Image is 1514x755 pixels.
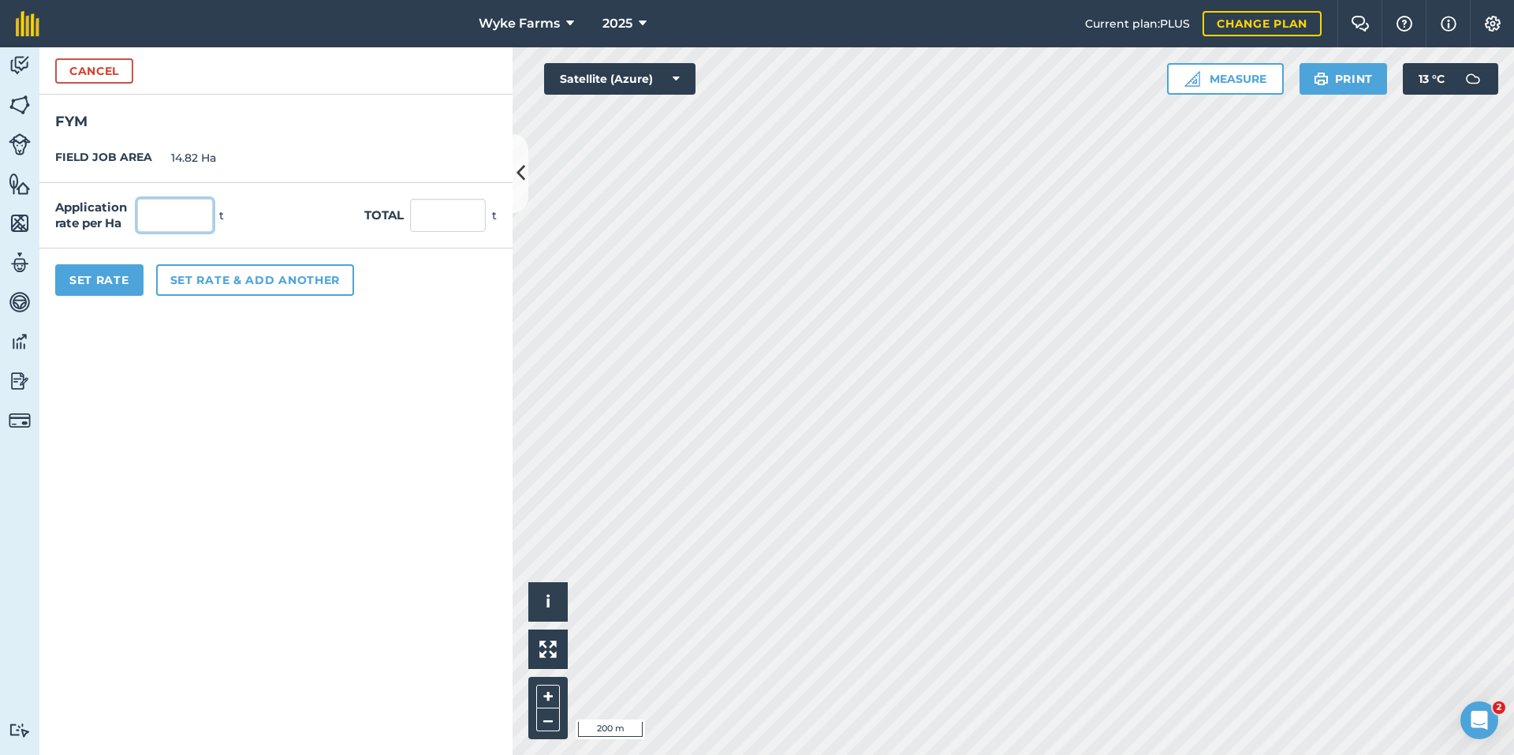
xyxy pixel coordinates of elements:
[1403,63,1498,95] button: 13 °C
[528,582,568,622] button: i
[1167,63,1284,95] button: Measure
[536,685,560,708] button: +
[55,200,131,231] label: Application rate per Ha
[492,207,497,224] span: t
[9,211,31,235] img: svg+xml;base64,PHN2ZyB4bWxucz0iaHR0cDovL3d3dy53My5vcmcvMjAwMC9zdmciIHdpZHRoPSI1NiIgaGVpZ2h0PSI2MC...
[9,369,31,393] img: svg+xml;base64,PD94bWwgdmVyc2lvbj0iMS4wIiBlbmNvZGluZz0idXRmLTgiPz4KPCEtLSBHZW5lcmF0b3I6IEFkb2JlIE...
[1483,16,1502,32] img: A cog icon
[539,641,557,658] img: Four arrows, one pointing top left, one top right, one bottom right and the last bottom left
[536,708,560,731] button: –
[364,206,404,225] label: Total
[9,330,31,353] img: svg+xml;base64,PD94bWwgdmVyc2lvbj0iMS4wIiBlbmNvZGluZz0idXRmLTgiPz4KPCEtLSBHZW5lcmF0b3I6IEFkb2JlIE...
[39,95,513,133] h2: FYM
[1419,63,1445,95] span: 13 ° C
[55,58,133,84] button: Cancel
[55,149,152,166] label: FIELD JOB AREA
[602,14,632,33] span: 2025
[16,11,39,36] img: fieldmargin Logo
[9,54,31,77] img: svg+xml;base64,PD94bWwgdmVyc2lvbj0iMS4wIiBlbmNvZGluZz0idXRmLTgiPz4KPCEtLSBHZW5lcmF0b3I6IEFkb2JlIE...
[219,207,224,224] span: t
[1493,701,1505,714] span: 2
[1314,69,1329,88] img: svg+xml;base64,PHN2ZyB4bWxucz0iaHR0cDovL3d3dy53My5vcmcvMjAwMC9zdmciIHdpZHRoPSIxOSIgaGVpZ2h0PSIyNC...
[9,251,31,275] img: svg+xml;base64,PD94bWwgdmVyc2lvbj0iMS4wIiBlbmNvZGluZz0idXRmLTgiPz4KPCEtLSBHZW5lcmF0b3I6IEFkb2JlIE...
[55,264,144,296] button: Set Rate
[9,290,31,314] img: svg+xml;base64,PD94bWwgdmVyc2lvbj0iMS4wIiBlbmNvZGluZz0idXRmLTgiPz4KPCEtLSBHZW5lcmF0b3I6IEFkb2JlIE...
[544,63,695,95] button: Satellite (Azure)
[479,14,560,33] span: Wyke Farms
[1203,11,1322,36] a: Change plan
[1184,71,1200,87] img: Ruler icon
[1300,63,1388,95] button: Print
[9,93,31,117] img: svg+xml;base64,PHN2ZyB4bWxucz0iaHR0cDovL3d3dy53My5vcmcvMjAwMC9zdmciIHdpZHRoPSI1NiIgaGVpZ2h0PSI2MC...
[156,264,354,296] button: Set rate & add another
[1460,701,1498,739] iframe: Intercom live chat
[546,592,550,611] span: i
[9,133,31,155] img: svg+xml;base64,PD94bWwgdmVyc2lvbj0iMS4wIiBlbmNvZGluZz0idXRmLTgiPz4KPCEtLSBHZW5lcmF0b3I6IEFkb2JlIE...
[1441,14,1456,33] img: svg+xml;base64,PHN2ZyB4bWxucz0iaHR0cDovL3d3dy53My5vcmcvMjAwMC9zdmciIHdpZHRoPSIxNyIgaGVpZ2h0PSIxNy...
[9,723,31,738] img: svg+xml;base64,PD94bWwgdmVyc2lvbj0iMS4wIiBlbmNvZGluZz0idXRmLTgiPz4KPCEtLSBHZW5lcmF0b3I6IEFkb2JlIE...
[1085,15,1190,32] span: Current plan : PLUS
[9,409,31,432] img: svg+xml;base64,PD94bWwgdmVyc2lvbj0iMS4wIiBlbmNvZGluZz0idXRmLTgiPz4KPCEtLSBHZW5lcmF0b3I6IEFkb2JlIE...
[171,149,216,166] span: 14.82 Ha
[1395,16,1414,32] img: A question mark icon
[9,172,31,196] img: svg+xml;base64,PHN2ZyB4bWxucz0iaHR0cDovL3d3dy53My5vcmcvMjAwMC9zdmciIHdpZHRoPSI1NiIgaGVpZ2h0PSI2MC...
[1457,63,1489,95] img: svg+xml;base64,PD94bWwgdmVyc2lvbj0iMS4wIiBlbmNvZGluZz0idXRmLTgiPz4KPCEtLSBHZW5lcmF0b3I6IEFkb2JlIE...
[1351,16,1370,32] img: Two speech bubbles overlapping with the left bubble in the forefront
